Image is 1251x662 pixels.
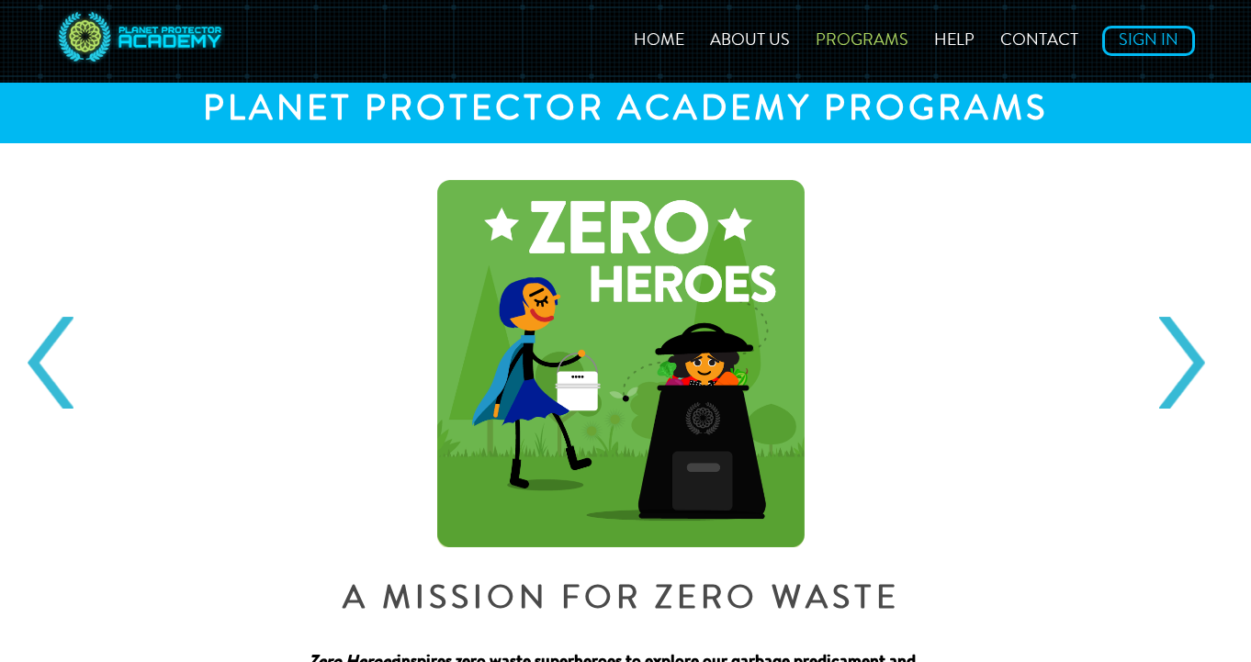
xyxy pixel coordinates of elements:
a: Sign In [1102,26,1195,56]
h2: A MISSION FOR ZERO WASTE [309,575,934,624]
img: Planet Protector Logo desktop [56,9,225,64]
a: Help [923,33,986,50]
a: Next [1159,317,1205,409]
a: Prev [28,317,73,409]
a: Home [623,33,695,50]
a: About Us [699,33,801,50]
a: Programs [805,33,919,50]
a: Contact [989,33,1089,50]
img: Zero-Heroes-no-padding.png [437,180,805,547]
